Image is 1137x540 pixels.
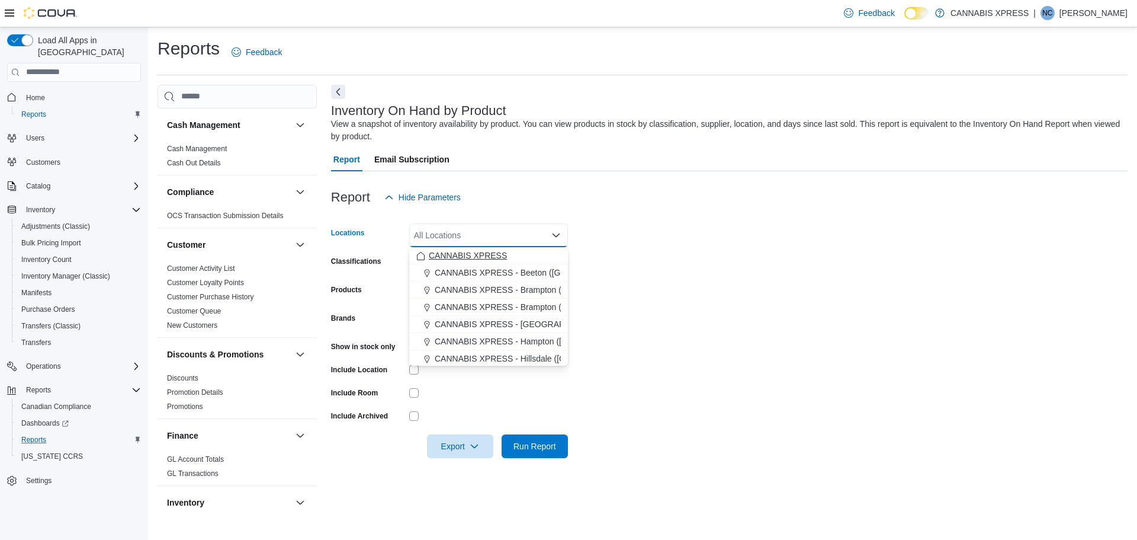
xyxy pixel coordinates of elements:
button: Manifests [12,285,146,301]
a: Canadian Compliance [17,400,96,414]
h3: Customer [167,239,205,251]
label: Include Room [331,388,378,398]
label: Classifications [331,257,381,266]
a: Adjustments (Classic) [17,219,95,234]
button: Customer [293,238,307,252]
button: Inventory [2,202,146,218]
button: Inventory Count [12,251,146,268]
a: Discounts [167,374,198,382]
span: Operations [26,362,61,371]
button: Finance [167,430,291,442]
span: Adjustments (Classic) [21,222,90,231]
button: Compliance [167,186,291,198]
button: Home [2,89,146,106]
nav: Complex example [7,84,141,520]
h3: Compliance [167,186,214,198]
button: CANNABIS XPRESS - Hampton ([GEOGRAPHIC_DATA]) [409,333,568,350]
button: CANNABIS XPRESS - Brampton ([GEOGRAPHIC_DATA]) [409,282,568,299]
button: CANNABIS XPRESS - Hillsdale ([GEOGRAPHIC_DATA]) [409,350,568,368]
a: OCS Transaction Submission Details [167,212,284,220]
button: Discounts & Promotions [167,349,291,360]
button: Reports [12,432,146,448]
button: Reports [12,106,146,123]
span: Users [26,133,44,143]
span: Customers [26,158,60,167]
span: Catalog [21,179,141,193]
a: GL Account Totals [167,455,224,464]
span: Settings [21,473,141,488]
span: Purchase Orders [21,305,75,314]
span: Inventory [26,205,55,215]
div: Compliance [158,209,317,228]
button: CANNABIS XPRESS - Brampton (Veterans Drive) [409,299,568,316]
a: Customers [21,155,65,170]
div: View a snapshot of inventory availability by product. You can view products in stock by classific... [331,118,1122,143]
span: Customers [21,155,141,170]
label: Include Archived [331,411,388,421]
span: Inventory Count [21,255,72,264]
button: Operations [21,359,66,373]
span: Load All Apps in [GEOGRAPHIC_DATA] [33,34,141,58]
a: Customer Loyalty Points [167,279,244,287]
button: Cash Management [167,119,291,131]
a: Bulk Pricing Import [17,236,86,250]
p: CANNABIS XPRESS [950,6,1029,20]
button: Finance [293,429,307,443]
a: Customer Activity List [167,264,235,273]
button: Run Report [502,434,568,458]
h3: Inventory [167,497,204,509]
button: Settings [2,472,146,489]
span: Email Subscription [374,148,449,171]
label: Include Location [331,365,387,375]
h3: Finance [167,430,198,442]
button: Customer [167,239,291,251]
span: GL Account Totals [167,455,224,464]
span: CANNABIS XPRESS - Brampton (Veterans Drive) [435,301,618,313]
button: Operations [2,358,146,375]
span: Inventory [21,203,141,217]
div: Finance [158,452,317,485]
a: Transfers (Classic) [17,319,85,333]
button: Close list of options [551,231,561,240]
span: Canadian Compliance [21,402,91,411]
div: Customer [158,261,317,337]
span: Dashboards [17,416,141,430]
span: Adjustments (Classic) [17,219,141,234]
button: Inventory [293,496,307,510]
a: Purchase Orders [17,302,80,317]
h3: Cash Management [167,119,240,131]
span: Feedback [246,46,282,58]
a: Feedback [227,40,287,64]
span: NC [1042,6,1052,20]
span: Run Report [513,440,556,452]
span: Reports [21,435,46,445]
span: Report [333,148,360,171]
label: Locations [331,228,365,238]
span: Bulk Pricing Import [17,236,141,250]
a: Settings [21,474,56,488]
button: Users [21,131,49,145]
span: CANNABIS XPRESS - [GEOGRAPHIC_DATA] ([GEOGRAPHIC_DATA]) [435,318,701,330]
button: Cash Management [293,118,307,132]
p: | [1033,6,1036,20]
a: Cash Management [167,145,227,153]
span: Catalog [26,181,50,191]
button: Purchase Orders [12,301,146,318]
a: Dashboards [17,416,73,430]
span: Purchase Orders [17,302,141,317]
button: Bulk Pricing Import [12,235,146,251]
span: Reports [17,433,141,447]
button: Discounts & Promotions [293,347,307,362]
span: Export [434,434,486,458]
button: Adjustments (Classic) [12,218,146,235]
span: Discounts [167,373,198,383]
span: Settings [26,476,52,485]
button: Reports [21,383,56,397]
a: New Customers [167,321,217,330]
span: New Customers [167,321,217,330]
span: Reports [21,383,141,397]
span: Reports [21,110,46,119]
a: Reports [17,107,51,122]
